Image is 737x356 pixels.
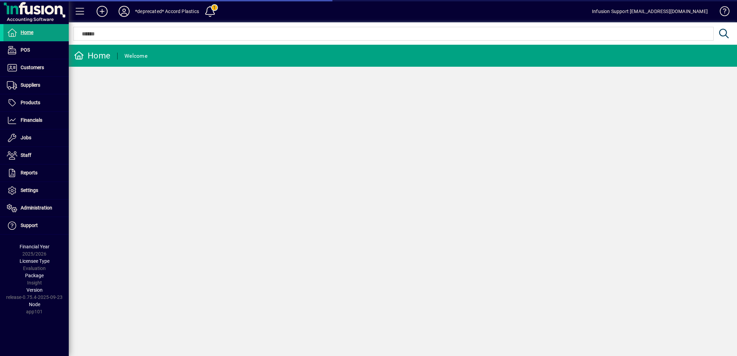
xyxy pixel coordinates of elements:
[21,65,44,70] span: Customers
[592,6,708,17] div: Infusion Support [EMAIL_ADDRESS][DOMAIN_NAME]
[3,147,69,164] a: Staff
[113,5,135,18] button: Profile
[91,5,113,18] button: Add
[21,30,33,35] span: Home
[715,1,728,24] a: Knowledge Base
[124,51,147,62] div: Welcome
[74,50,110,61] div: Home
[3,164,69,182] a: Reports
[20,244,49,249] span: Financial Year
[3,112,69,129] a: Financials
[3,42,69,59] a: POS
[20,258,49,264] span: Licensee Type
[21,47,30,53] span: POS
[25,273,44,278] span: Package
[3,199,69,217] a: Administration
[21,205,52,211] span: Administration
[21,152,31,158] span: Staff
[21,223,38,228] span: Support
[3,129,69,147] a: Jobs
[3,94,69,111] a: Products
[21,117,42,123] span: Financials
[3,217,69,234] a: Support
[135,6,199,17] div: *deprecated* Accord Plastics
[26,287,43,293] span: Version
[21,82,40,88] span: Suppliers
[29,302,40,307] span: Node
[21,100,40,105] span: Products
[3,182,69,199] a: Settings
[3,59,69,76] a: Customers
[21,135,31,140] span: Jobs
[21,187,38,193] span: Settings
[3,77,69,94] a: Suppliers
[21,170,37,175] span: Reports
